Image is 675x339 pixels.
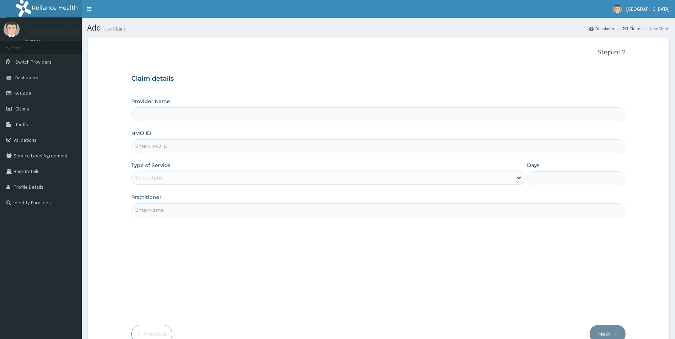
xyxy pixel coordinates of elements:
span: Tariffs [15,121,28,128]
span: [GEOGRAPHIC_DATA] [626,6,670,12]
label: Provider Name [131,98,170,105]
label: Practitioner [131,194,162,201]
span: Dashboard [15,74,38,81]
p: Step 1 of 2 [131,49,626,56]
p: [GEOGRAPHIC_DATA] [25,29,84,35]
span: Claims [15,106,29,112]
a: Online [25,39,42,44]
input: Enter HMO ID [131,139,626,153]
li: New Claim [643,26,670,32]
a: Claims [623,26,642,32]
h1: Add [87,23,670,32]
label: Days [527,162,539,169]
h3: Claim details [131,75,626,83]
small: New Claim [101,26,125,31]
a: Dashboard [589,26,616,32]
input: Enter Name [131,203,626,217]
label: HMO ID [131,130,151,137]
img: User Image [613,5,622,14]
span: Switch Providers [15,59,52,65]
div: Select type [135,174,163,181]
label: Type of Service [131,162,170,169]
img: User Image [4,21,20,37]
